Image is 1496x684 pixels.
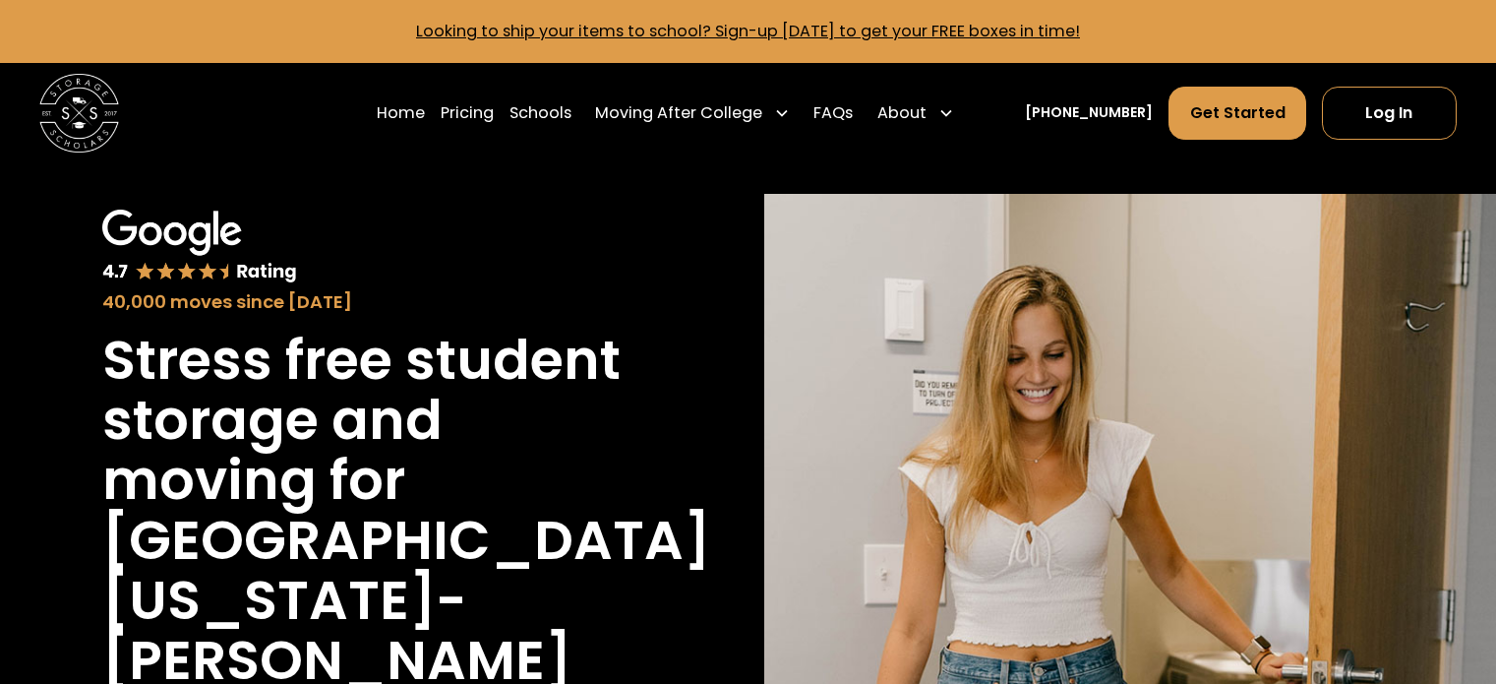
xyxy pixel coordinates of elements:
[102,331,629,511] h1: Stress free student storage and moving for
[416,20,1080,42] a: Looking to ship your items to school? Sign-up [DATE] to get your FREE boxes in time!
[1025,102,1153,123] a: [PHONE_NUMBER]
[587,86,798,141] div: Moving After College
[877,101,927,125] div: About
[595,101,762,125] div: Moving After College
[102,210,296,284] img: Google 4.7 star rating
[441,86,494,141] a: Pricing
[813,86,853,141] a: FAQs
[869,86,962,141] div: About
[1168,87,1305,140] a: Get Started
[102,288,629,315] div: 40,000 moves since [DATE]
[509,86,571,141] a: Schools
[377,86,425,141] a: Home
[1322,87,1457,140] a: Log In
[39,74,119,154] img: Storage Scholars main logo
